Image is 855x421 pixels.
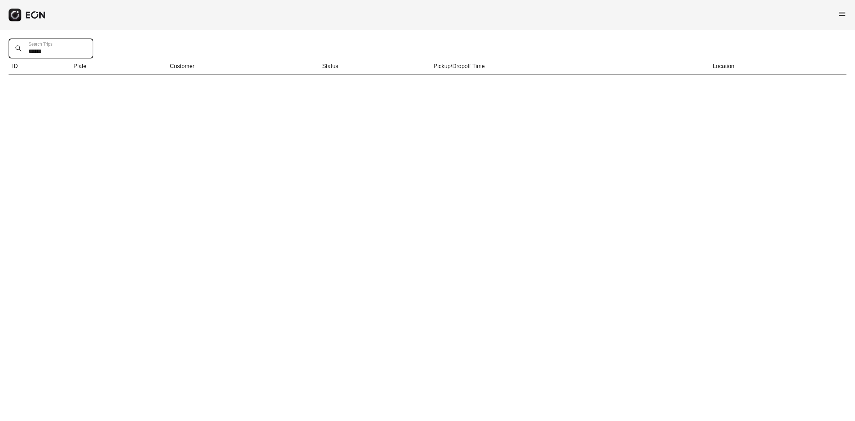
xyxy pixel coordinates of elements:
[70,58,166,75] th: Plate
[9,58,70,75] th: ID
[166,58,319,75] th: Customer
[28,41,52,47] label: Search Trips
[318,58,430,75] th: Status
[709,58,846,75] th: Location
[430,58,709,75] th: Pickup/Dropoff Time
[838,10,846,18] span: menu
